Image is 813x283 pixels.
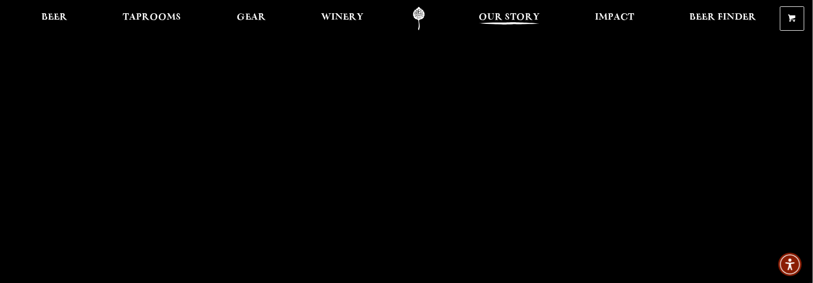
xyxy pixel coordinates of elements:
[683,7,764,31] a: Beer Finder
[479,13,540,22] span: Our Story
[237,13,266,22] span: Gear
[690,13,757,22] span: Beer Finder
[595,13,635,22] span: Impact
[314,7,370,31] a: Winery
[589,7,642,31] a: Impact
[116,7,188,31] a: Taprooms
[321,13,364,22] span: Winery
[399,7,439,31] a: Odell Home
[230,7,273,31] a: Gear
[34,7,74,31] a: Beer
[779,253,802,276] div: Accessibility Menu
[41,13,67,22] span: Beer
[472,7,547,31] a: Our Story
[123,13,181,22] span: Taprooms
